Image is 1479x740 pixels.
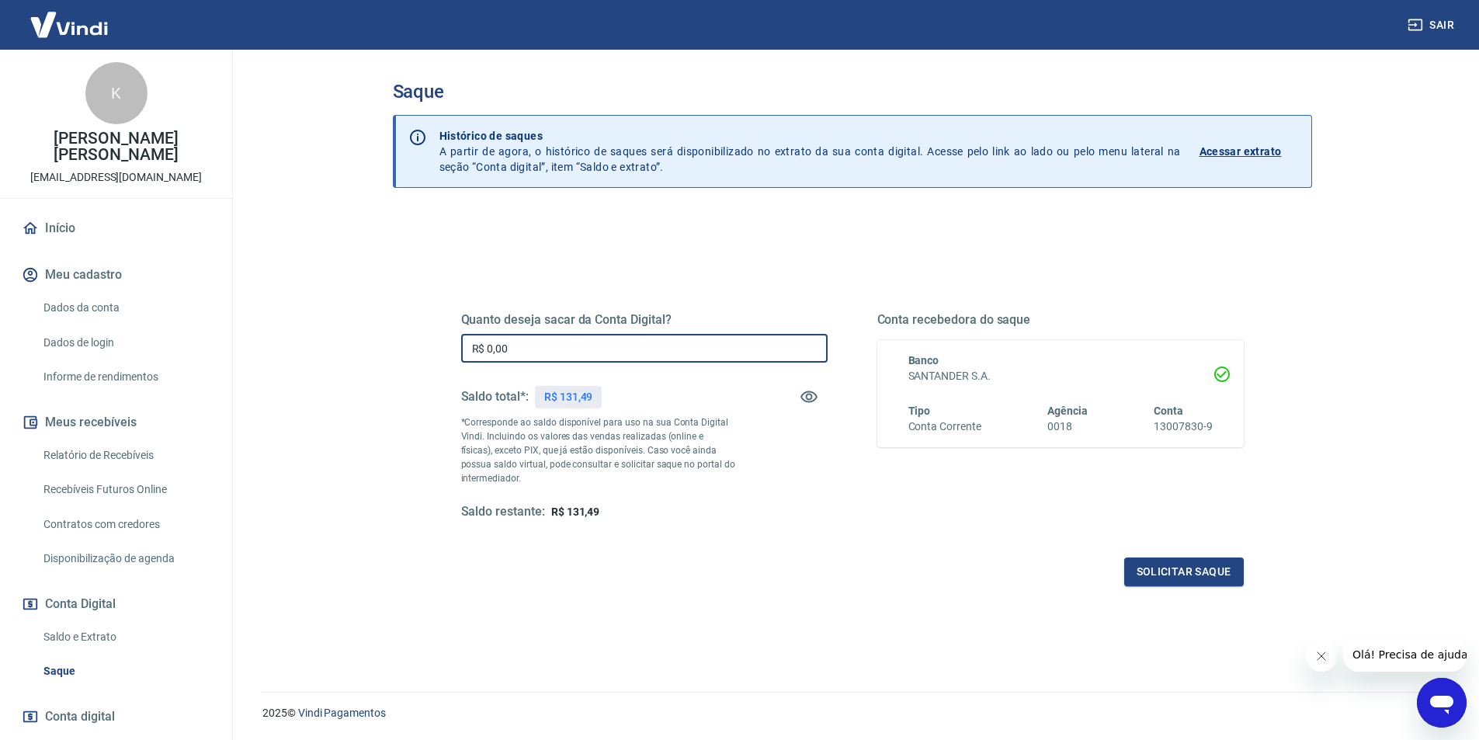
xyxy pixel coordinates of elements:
a: Disponibilização de agenda [37,543,214,575]
a: Dados de login [37,327,214,359]
h5: Conta recebedora do saque [877,312,1244,328]
h5: Quanto deseja sacar da Conta Digital? [461,312,828,328]
span: Agência [1047,405,1088,417]
button: Meus recebíveis [19,405,214,439]
p: [EMAIL_ADDRESS][DOMAIN_NAME] [30,169,202,186]
div: K [85,62,148,124]
span: Conta [1154,405,1183,417]
iframe: Botão para abrir a janela de mensagens [1417,678,1467,728]
a: Vindi Pagamentos [298,707,386,719]
button: Meu cadastro [19,258,214,292]
h6: 0018 [1047,419,1088,435]
h6: Conta Corrente [908,419,981,435]
p: Acessar extrato [1200,144,1282,159]
a: Início [19,211,214,245]
h5: Saldo restante: [461,504,545,520]
button: Conta Digital [19,587,214,621]
h5: Saldo total*: [461,389,529,405]
a: Conta digital [19,700,214,734]
iframe: Mensagem da empresa [1343,638,1467,672]
span: Conta digital [45,706,115,728]
p: 2025 © [262,705,1442,721]
p: *Corresponde ao saldo disponível para uso na sua Conta Digital Vindi. Incluindo os valores das ve... [461,415,736,485]
h6: 13007830-9 [1154,419,1213,435]
span: Banco [908,354,939,367]
h3: Saque [393,81,1312,102]
p: [PERSON_NAME] [PERSON_NAME] [12,130,220,163]
span: R$ 131,49 [551,505,600,518]
p: R$ 131,49 [544,389,593,405]
a: Recebíveis Futuros Online [37,474,214,505]
img: Vindi [19,1,120,48]
span: Tipo [908,405,931,417]
iframe: Fechar mensagem [1306,641,1337,672]
a: Acessar extrato [1200,128,1299,175]
p: A partir de agora, o histórico de saques será disponibilizado no extrato da sua conta digital. Ac... [439,128,1181,175]
button: Sair [1404,11,1460,40]
h6: SANTANDER S.A. [908,368,1213,384]
a: Saque [37,655,214,687]
a: Dados da conta [37,292,214,324]
button: Solicitar saque [1124,558,1244,586]
a: Saldo e Extrato [37,621,214,653]
span: Olá! Precisa de ajuda? [9,11,130,23]
a: Relatório de Recebíveis [37,439,214,471]
a: Informe de rendimentos [37,361,214,393]
a: Contratos com credores [37,509,214,540]
p: Histórico de saques [439,128,1181,144]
